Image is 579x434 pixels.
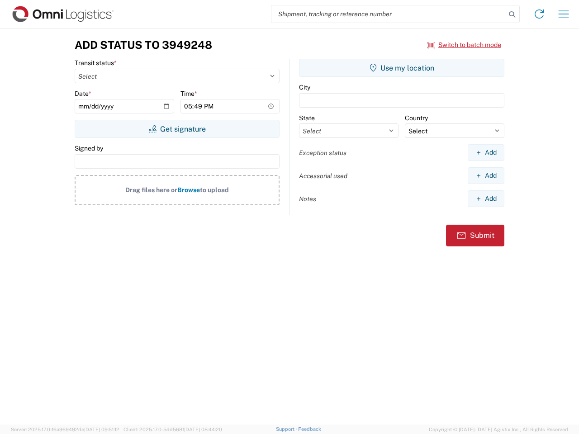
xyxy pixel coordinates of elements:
[299,172,347,180] label: Accessorial used
[84,427,119,432] span: [DATE] 09:51:12
[299,114,315,122] label: State
[468,190,504,207] button: Add
[177,186,200,193] span: Browse
[75,144,103,152] label: Signed by
[429,425,568,434] span: Copyright © [DATE]-[DATE] Agistix Inc., All Rights Reserved
[123,427,222,432] span: Client: 2025.17.0-5dd568f
[299,149,346,157] label: Exception status
[75,38,212,52] h3: Add Status to 3949248
[75,120,280,138] button: Get signature
[11,427,119,432] span: Server: 2025.17.0-16a969492de
[468,167,504,184] button: Add
[468,144,504,161] button: Add
[298,426,321,432] a: Feedback
[427,38,501,52] button: Switch to batch mode
[75,59,117,67] label: Transit status
[299,195,316,203] label: Notes
[75,90,91,98] label: Date
[125,186,177,193] span: Drag files here or
[405,114,428,122] label: Country
[271,5,506,23] input: Shipment, tracking or reference number
[184,427,222,432] span: [DATE] 08:44:20
[446,225,504,246] button: Submit
[276,426,299,432] a: Support
[180,90,197,98] label: Time
[200,186,229,193] span: to upload
[299,83,310,91] label: City
[299,59,504,77] button: Use my location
